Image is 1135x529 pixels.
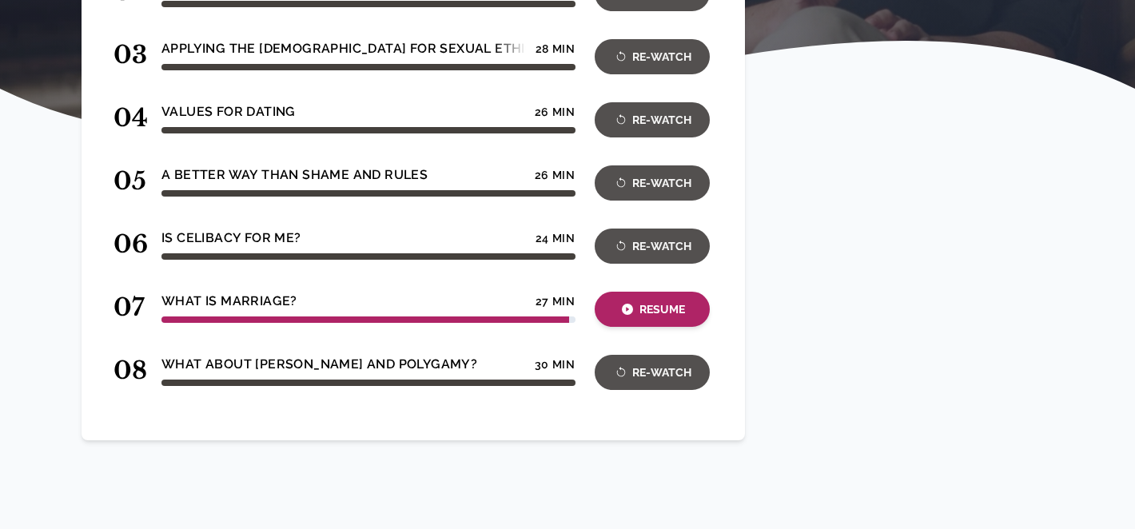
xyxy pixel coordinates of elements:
div: Re-Watch [599,111,705,129]
div: Re-Watch [599,364,705,382]
span: 06 [113,229,142,259]
div: Re-Watch [599,237,705,256]
div: Resume [599,300,705,319]
h4: 30 min [535,358,575,371]
h4: A Better Way Than Shame and Rules [161,165,428,185]
span: 05 [113,166,142,196]
h4: 26 min [535,105,575,118]
button: Re-Watch [595,355,710,390]
button: Resume [595,292,710,327]
div: Re-Watch [599,48,705,66]
h4: 26 min [535,169,575,181]
span: 03 [113,40,142,70]
span: 07 [113,292,142,322]
h4: 28 min [536,42,575,55]
h4: What Is Marriage? [161,292,297,311]
button: Re-Watch [595,39,710,74]
div: Re-Watch [599,174,705,193]
button: Re-Watch [595,102,710,137]
h4: 27 min [536,295,575,308]
h4: Values for Dating [161,102,296,121]
button: Re-Watch [595,229,710,264]
h4: What About [PERSON_NAME] and Polygamy? [161,355,477,374]
span: 04 [113,103,142,133]
h4: Applying the [DEMOGRAPHIC_DATA] for Sexual Ethics [DATE] [161,39,588,58]
button: Re-Watch [595,165,710,201]
span: 08 [113,356,142,385]
h4: Is Celibacy For Me? [161,229,301,248]
h4: 24 min [536,232,575,245]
